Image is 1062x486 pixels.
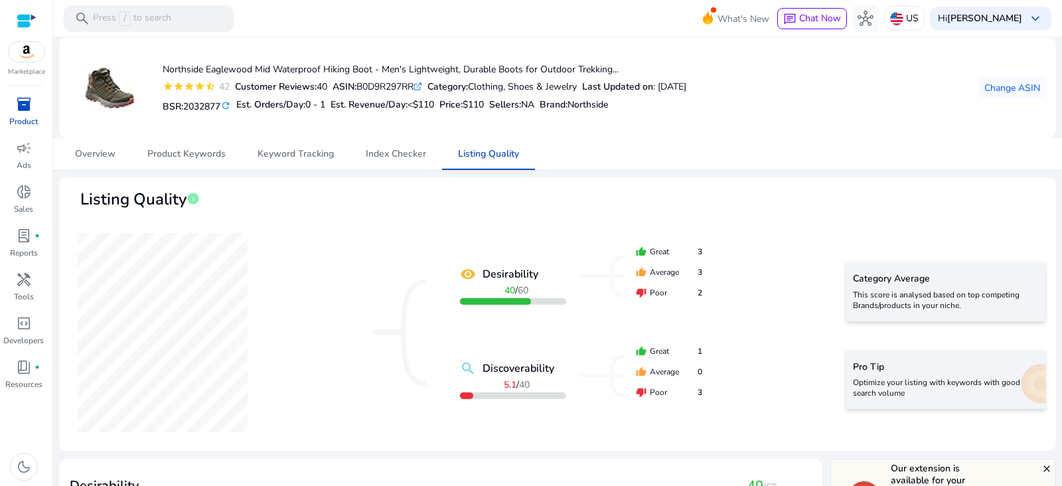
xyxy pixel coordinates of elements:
[205,81,216,92] mat-icon: star_half
[9,42,44,62] img: amazon.svg
[636,366,646,377] mat-icon: thumb_up
[636,346,646,357] mat-icon: thumb_up
[216,80,230,94] div: 42
[1027,11,1043,27] span: keyboard_arrow_down
[147,149,226,159] span: Product Keywords
[9,116,38,127] p: Product
[504,378,516,391] b: 5.1
[74,11,90,27] span: search
[582,80,653,93] b: Last Updated on
[636,366,702,378] div: Average
[408,98,434,111] span: <$110
[799,12,841,25] span: Chat Now
[636,387,646,398] mat-icon: thumb_down
[460,266,476,282] mat-icon: remove_red_eye
[333,80,356,93] b: ASIN:
[236,100,325,111] h5: Est. Orders/Day:
[235,80,317,93] b: Customer Reviews:
[5,378,42,390] p: Resources
[1041,463,1052,474] mat-icon: close
[698,366,702,378] span: 0
[938,14,1022,23] p: Hi
[16,315,32,331] span: code_blocks
[858,11,873,27] span: hub
[333,80,422,94] div: B0D9R297RR
[984,81,1040,95] span: Change ASIN
[698,345,702,357] span: 1
[305,98,325,111] span: 0 - 1
[483,266,538,282] b: Desirability
[698,246,702,258] span: 3
[16,272,32,287] span: handyman
[10,247,38,259] p: Reports
[17,159,31,171] p: Ads
[698,266,702,278] span: 3
[504,378,530,391] span: /
[3,335,44,347] p: Developers
[258,149,334,159] span: Keyword Tracking
[504,284,528,297] span: /
[636,267,646,278] mat-icon: thumb_up
[16,140,32,156] span: campaign
[427,80,468,93] b: Category:
[890,12,903,25] img: us.svg
[636,287,702,299] div: Poor
[184,81,194,92] mat-icon: star
[80,188,187,211] span: Listing Quality
[75,149,115,159] span: Overview
[14,203,33,215] p: Sales
[16,228,32,244] span: lab_profile
[518,284,528,297] span: 60
[458,149,519,159] span: Listing Quality
[16,184,32,200] span: donut_small
[163,98,231,113] h5: BSR:
[8,67,45,77] p: Marketplace
[777,8,847,29] button: chatChat Now
[853,377,1039,398] p: Optimize your listing with keywords with good search volume
[35,364,40,370] span: fiber_manual_record
[853,274,1039,285] h5: Category Average
[85,63,135,113] img: 41kh8UACgIL._AC_US40_.jpg
[16,96,32,112] span: inventory_2
[187,192,200,205] span: info
[636,266,702,278] div: Average
[16,459,32,475] span: dark_mode
[636,386,702,398] div: Poor
[853,289,1039,311] p: This score is analysed based on top competing Brands/products in your niche.
[636,246,646,257] mat-icon: thumb_up
[636,345,702,357] div: Great
[519,378,530,391] span: 40
[521,98,534,111] span: NA
[698,287,702,299] span: 2
[194,81,205,92] mat-icon: star
[582,80,686,94] div: : [DATE]
[427,80,577,94] div: Clothing, Shoes & Jewelry
[119,11,131,26] span: /
[14,291,34,303] p: Tools
[698,386,702,398] span: 3
[540,98,566,111] span: Brand
[540,100,608,111] h5: :
[783,13,796,26] span: chat
[853,362,1039,373] h5: Pro Tip
[366,149,426,159] span: Index Checker
[483,361,554,376] b: Discoverability
[718,7,769,31] span: What's New
[163,81,173,92] mat-icon: star
[504,284,515,297] b: 40
[947,12,1022,25] b: [PERSON_NAME]
[35,233,40,238] span: fiber_manual_record
[906,7,919,30] p: US
[568,98,608,111] span: Northside
[489,100,534,111] h5: Sellers:
[979,77,1045,98] button: Change ASIN
[16,359,32,375] span: book_4
[173,81,184,92] mat-icon: star
[163,64,686,76] h4: Northside Eaglewood Mid Waterproof Hiking Boot - Men's Lightweight, Durable Boots for Outdoor Tre...
[460,361,476,376] mat-icon: search
[636,287,646,298] mat-icon: thumb_down
[235,80,327,94] div: 40
[331,100,434,111] h5: Est. Revenue/Day:
[220,100,231,112] mat-icon: refresh
[636,246,702,258] div: Great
